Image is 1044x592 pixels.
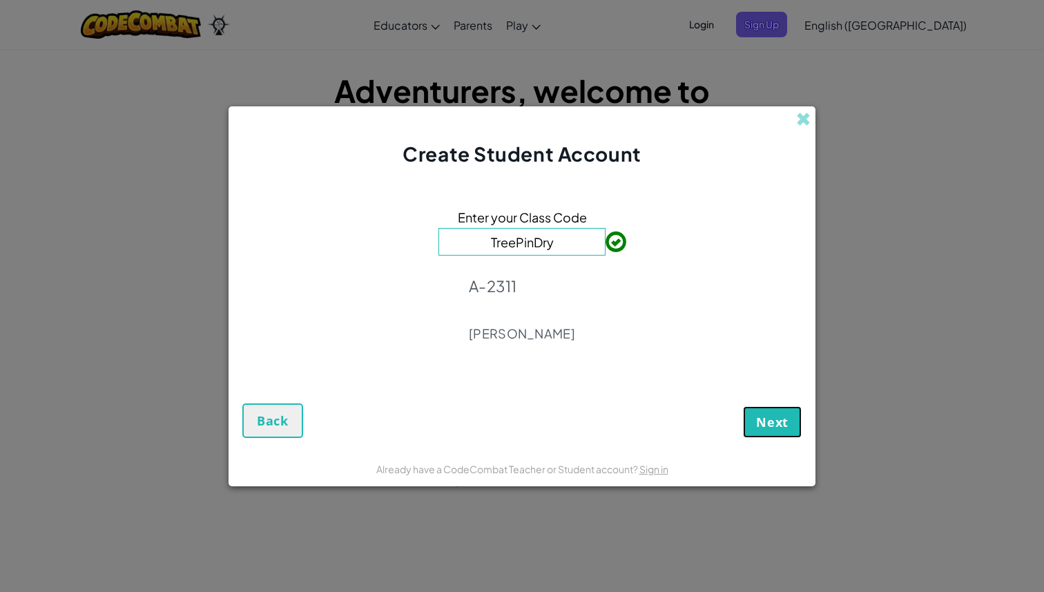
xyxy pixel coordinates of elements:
span: Already have a CodeCombat Teacher or Student account? [376,463,639,475]
span: Next [756,414,789,430]
span: Enter your Class Code [458,207,587,227]
button: Back [242,403,303,438]
button: Next [743,406,802,438]
span: Create Student Account [403,142,641,166]
p: A-2311 [469,276,575,296]
a: Sign in [639,463,668,475]
span: Back [257,412,289,429]
p: [PERSON_NAME] [469,325,575,342]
